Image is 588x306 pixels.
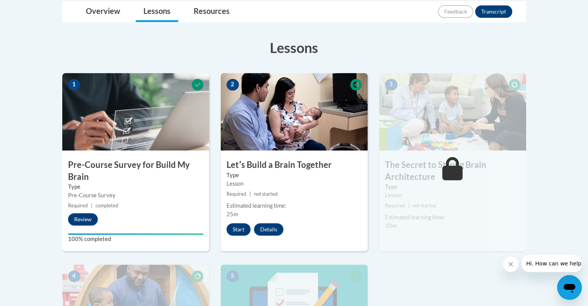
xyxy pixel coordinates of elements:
span: Hi. How can we help? [5,5,63,12]
a: Lessons [136,2,178,22]
span: | [249,191,251,197]
h3: Letʹs Build a Brain Together [221,159,368,171]
span: not started [412,203,436,209]
label: Type [385,183,520,191]
span: Required [227,191,246,197]
button: Start [227,223,251,236]
button: Feedback [438,5,473,18]
span: | [408,203,409,209]
label: 100% completed [68,235,203,243]
span: 2 [227,79,239,91]
button: Review [68,213,98,226]
iframe: Button to launch messaging window [557,275,582,300]
img: Course Image [379,73,526,150]
span: 3 [385,79,397,91]
label: Type [227,171,362,179]
img: Course Image [221,73,368,150]
div: Estimated learning time: [227,202,362,210]
iframe: Message from company [522,255,582,272]
h3: The Secret to Strong Brain Architecture [379,159,526,183]
span: 4 [68,270,80,282]
div: Pre-Course Survey [68,191,203,200]
span: 1 [68,79,80,91]
span: completed [95,203,118,209]
img: Course Image [62,73,209,150]
span: 30m [385,222,397,229]
span: 25m [227,211,238,217]
button: Details [254,223,283,236]
iframe: Close message [503,256,518,272]
div: Your progress [68,233,203,235]
div: Lesson [227,179,362,188]
a: Resources [186,2,237,22]
h3: Lessons [62,38,526,57]
a: Overview [78,2,128,22]
label: Type [68,183,203,191]
span: | [91,203,92,209]
div: Lesson [385,191,520,200]
span: Required [68,203,88,209]
h3: Pre-Course Survey for Build My Brain [62,159,209,183]
div: Estimated learning time: [385,213,520,222]
span: not started [254,191,278,197]
button: Transcript [475,5,512,18]
span: Required [385,203,405,209]
span: 5 [227,270,239,282]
